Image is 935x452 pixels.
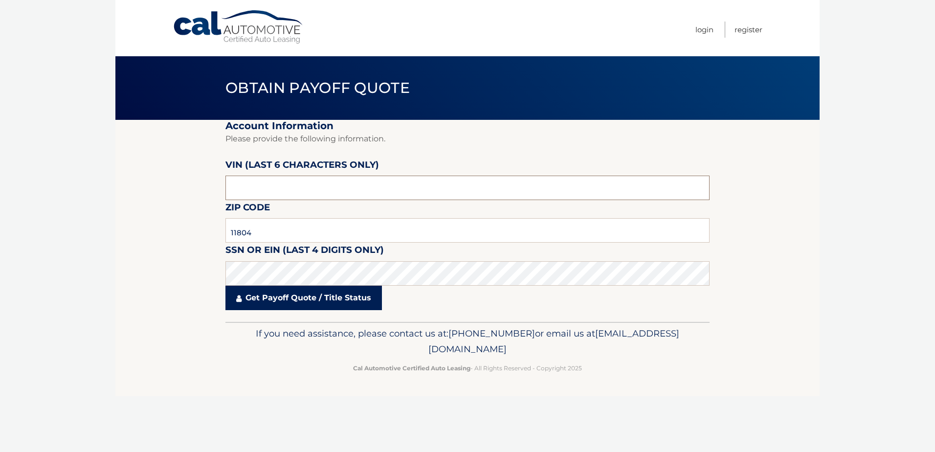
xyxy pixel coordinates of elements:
strong: Cal Automotive Certified Auto Leasing [353,364,470,372]
span: Obtain Payoff Quote [225,79,410,97]
p: If you need assistance, please contact us at: or email us at [232,326,703,357]
p: - All Rights Reserved - Copyright 2025 [232,363,703,373]
label: Zip Code [225,200,270,218]
a: Login [695,22,713,38]
p: Please provide the following information. [225,132,710,146]
span: [PHONE_NUMBER] [448,328,535,339]
label: VIN (last 6 characters only) [225,158,379,176]
h2: Account Information [225,120,710,132]
a: Get Payoff Quote / Title Status [225,286,382,310]
label: SSN or EIN (last 4 digits only) [225,243,384,261]
a: Cal Automotive [173,10,305,45]
a: Register [735,22,762,38]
